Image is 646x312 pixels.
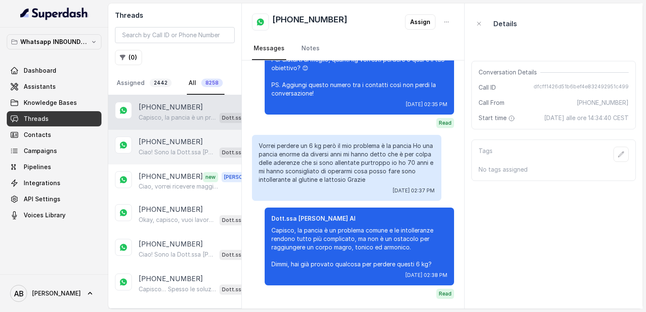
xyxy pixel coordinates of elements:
span: Start time [479,114,517,122]
p: [PHONE_NUMBER] [139,239,203,249]
span: Call From [479,99,504,107]
span: Conversation Details [479,68,540,77]
a: [PERSON_NAME] [7,282,101,305]
p: Ciao! Sono la Dott.ssa [PERSON_NAME] del Metodo F.E.S.P.A., piacere di conoscerti! Certo, ti spie... [139,250,216,259]
p: Capisco… Spesso le soluzioni tradizionali fanno rallentare il metabolismo e portano a ingrassare ... [139,285,216,293]
p: [PHONE_NUMBER] [139,204,203,214]
p: Whatsapp INBOUND Workspace [20,37,88,47]
span: [DATE] 02:38 PM [405,272,447,279]
p: Capisco, la pancia è un problema comune e le intolleranze rendono tutto più complicato, ma non è ... [271,226,447,268]
span: Integrations [24,179,60,187]
a: All8258 [187,72,224,95]
a: Assistants [7,79,101,94]
span: API Settings [24,195,60,203]
p: Dott.ssa [PERSON_NAME] AI [222,251,256,259]
a: Campaigns [7,143,101,159]
a: Messages [252,37,286,60]
span: [DATE] alle ore 14:34:40 CEST [544,114,629,122]
a: Knowledge Bases [7,95,101,110]
span: [PHONE_NUMBER] [577,99,629,107]
nav: Tabs [252,37,454,60]
p: Dott.ssa [PERSON_NAME] AI [222,216,256,224]
a: Dashboard [7,63,101,78]
a: Integrations [7,175,101,191]
a: Pipelines [7,159,101,175]
input: Search by Call ID or Phone Number [115,27,235,43]
span: Read [436,289,454,299]
p: Dott.ssa [PERSON_NAME] AI [222,285,256,294]
span: Voices Library [24,211,66,219]
img: light.svg [20,7,88,20]
a: Contacts [7,127,101,142]
span: Pipelines [24,163,51,171]
p: [PHONE_NUMBER] [139,274,203,284]
span: [DATE] 02:37 PM [393,187,435,194]
span: Call ID [479,83,496,92]
text: AB [14,289,24,298]
a: Assigned2442 [115,72,173,95]
p: Vorrei perdere un 6 kg però il mio problema è la pancia Ho una pancia enorme da diversi anni mi h... [259,142,435,184]
a: Threads [7,111,101,126]
span: Dashboard [24,66,56,75]
button: (0) [115,50,142,65]
span: Threads [24,115,49,123]
span: 2442 [150,79,172,87]
p: Tags [479,147,493,162]
span: new [203,172,218,182]
span: [DATE] 02:35 PM [406,101,447,108]
span: Read [436,118,454,128]
span: Campaigns [24,147,57,155]
button: Assign [405,14,435,30]
button: Whatsapp INBOUND Workspace [7,34,101,49]
span: 8258 [201,79,223,87]
span: Contacts [24,131,51,139]
h2: [PHONE_NUMBER] [272,14,348,30]
p: [PHONE_NUMBER] [139,137,203,147]
p: [PHONE_NUMBER] [139,102,203,112]
p: Ciao! Sono la Dott.ssa [PERSON_NAME] del Metodo F.E.S.P.A., piacere di conoscerti! Certo, ti spie... [139,148,216,156]
p: Dott.ssa [PERSON_NAME] AI [222,114,256,122]
span: [PERSON_NAME] [222,172,269,182]
p: Dott.ssa [PERSON_NAME] AI [271,214,447,223]
p: Capisco, la pancia è un problema comune e le intolleranze rendono tutto più complicato, ma non è ... [139,113,216,122]
p: Okay, capisco, vuoi lavorare sulla pancia. Dimmi, quanti kg vorresti perdere in totale? [139,216,216,224]
p: [PHONE_NUMBER] [139,171,203,182]
span: Knowledge Bases [24,99,77,107]
p: No tags assigned [479,165,629,174]
p: Ciao, vorrei ricevere maggiori informazioni e il regalo in omaggio sulla libertà alimentare, per ... [139,182,220,191]
a: Notes [300,37,321,60]
span: Assistants [24,82,56,91]
nav: Tabs [115,72,235,95]
p: Details [493,19,517,29]
span: [PERSON_NAME] [32,289,81,298]
p: Dott.ssa [PERSON_NAME] AI [222,148,256,157]
a: API Settings [7,192,101,207]
a: Voices Library [7,208,101,223]
span: dfcff1426d51b6bef4e832492951c499 [534,83,629,92]
h2: Threads [115,10,235,20]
